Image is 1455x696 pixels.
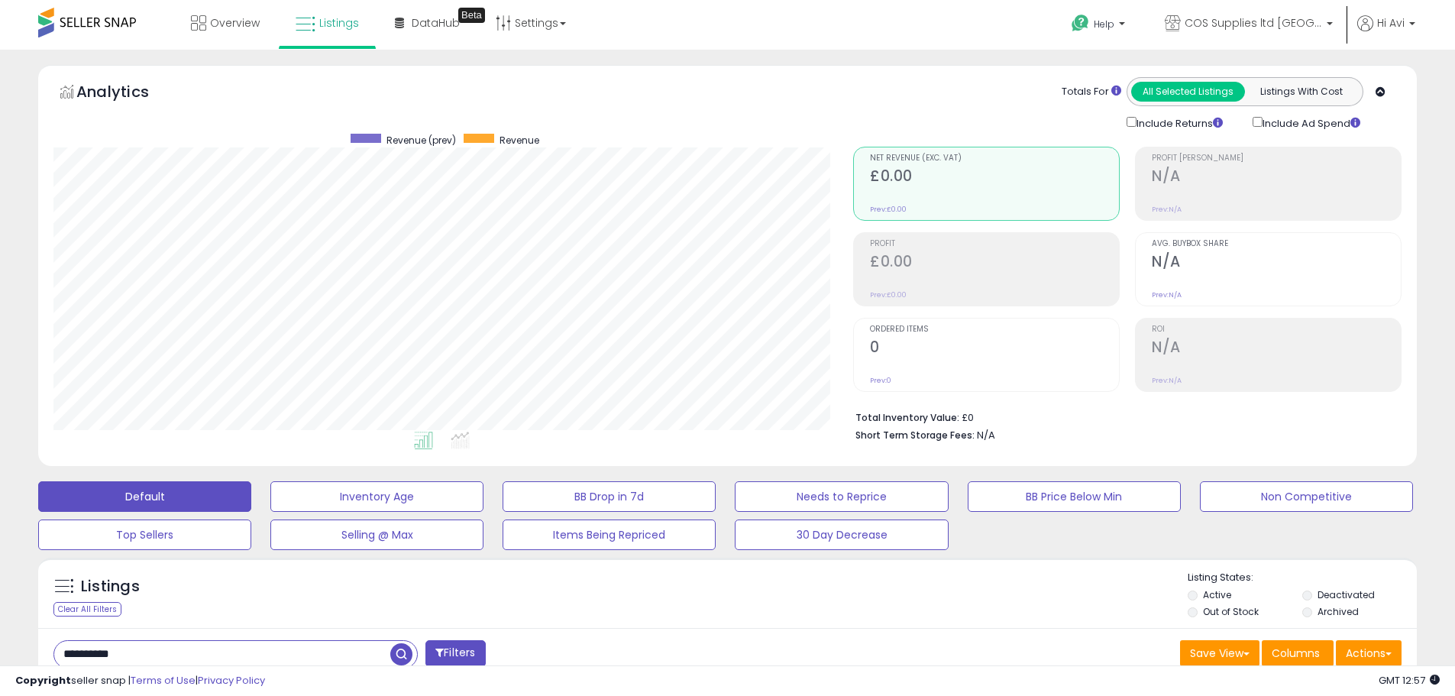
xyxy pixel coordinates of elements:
[270,481,483,512] button: Inventory Age
[870,338,1119,359] h2: 0
[1094,18,1114,31] span: Help
[870,240,1119,248] span: Profit
[735,481,948,512] button: Needs to Reprice
[386,134,456,147] span: Revenue (prev)
[735,520,948,550] button: 30 Day Decrease
[1059,2,1140,50] a: Help
[855,407,1390,426] li: £0
[425,640,485,667] button: Filters
[870,325,1119,334] span: Ordered Items
[270,520,483,550] button: Selling @ Max
[1115,114,1241,131] div: Include Returns
[1244,82,1358,102] button: Listings With Cost
[198,673,265,688] a: Privacy Policy
[319,15,359,31] span: Listings
[76,81,179,106] h5: Analytics
[53,602,121,617] div: Clear All Filters
[503,520,716,550] button: Items Being Repriced
[870,167,1119,188] h2: £0.00
[870,154,1119,163] span: Net Revenue (Exc. VAT)
[503,481,716,512] button: BB Drop in 7d
[1262,640,1334,666] button: Columns
[1152,205,1182,214] small: Prev: N/A
[15,673,71,688] strong: Copyright
[1152,240,1401,248] span: Avg. Buybox Share
[870,376,891,385] small: Prev: 0
[977,428,995,442] span: N/A
[1318,605,1359,618] label: Archived
[1180,640,1259,666] button: Save View
[412,15,460,31] span: DataHub
[1185,15,1322,31] span: COS Supplies ltd [GEOGRAPHIC_DATA]
[1203,588,1231,601] label: Active
[38,520,251,550] button: Top Sellers
[1200,481,1413,512] button: Non Competitive
[1071,14,1090,33] i: Get Help
[1131,82,1245,102] button: All Selected Listings
[1152,167,1401,188] h2: N/A
[1318,588,1375,601] label: Deactivated
[870,205,907,214] small: Prev: £0.00
[968,481,1181,512] button: BB Price Below Min
[1377,15,1405,31] span: Hi Avi
[1357,15,1415,50] a: Hi Avi
[1152,253,1401,274] h2: N/A
[1272,646,1320,661] span: Columns
[210,15,260,31] span: Overview
[855,429,975,442] b: Short Term Storage Fees:
[855,411,959,424] b: Total Inventory Value:
[1336,640,1402,666] button: Actions
[1062,85,1121,99] div: Totals For
[1241,114,1385,131] div: Include Ad Spend
[1152,338,1401,359] h2: N/A
[500,134,539,147] span: Revenue
[131,673,196,688] a: Terms of Use
[870,253,1119,274] h2: £0.00
[81,576,140,597] h5: Listings
[1379,673,1440,688] span: 2025-09-9 12:57 GMT
[15,674,265,688] div: seller snap | |
[1152,376,1182,385] small: Prev: N/A
[38,481,251,512] button: Default
[1203,605,1259,618] label: Out of Stock
[870,290,907,299] small: Prev: £0.00
[458,8,485,23] div: Tooltip anchor
[1152,154,1401,163] span: Profit [PERSON_NAME]
[1152,325,1401,334] span: ROI
[1152,290,1182,299] small: Prev: N/A
[1188,571,1417,585] p: Listing States:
